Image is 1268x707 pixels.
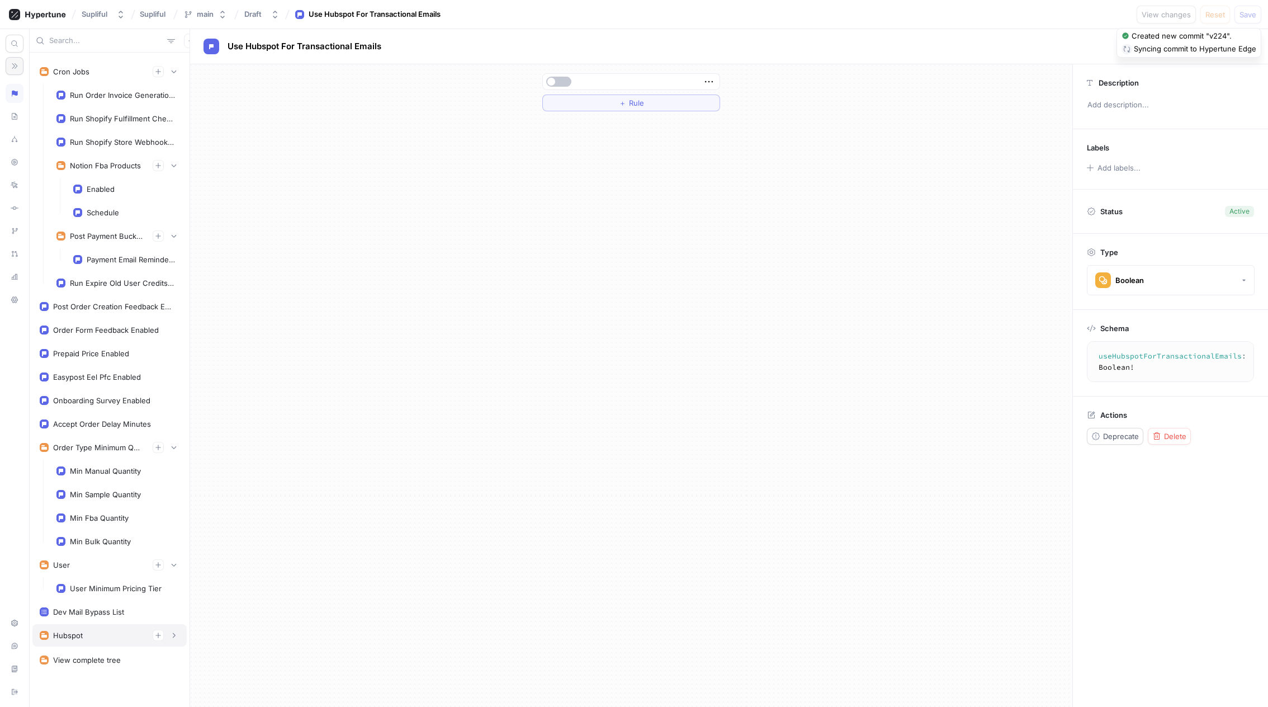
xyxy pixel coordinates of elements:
[6,130,23,149] div: Splits
[1239,11,1256,18] span: Save
[6,637,23,656] div: Live chat
[6,84,23,103] div: Logic
[53,373,141,381] div: Easypost Eel Pfc Enabled
[70,537,131,546] div: Min Bulk Quantity
[1134,44,1256,55] div: Syncing commit to Hypertune Edge
[70,161,141,170] div: Notion Fba Products
[1148,428,1191,445] button: Delete
[1115,276,1144,285] div: Boolean
[53,67,89,76] div: Cron Jobs
[1164,433,1186,440] span: Delete
[53,560,70,569] div: User
[244,10,262,19] div: Draft
[240,5,284,23] button: Draft
[197,10,214,19] div: main
[1097,164,1141,172] div: Add labels...
[1200,6,1230,23] button: Reset
[53,420,151,428] div: Accept Order Delay Minutes
[6,290,23,309] div: Settings
[228,42,381,51] span: Use Hubspot For Transactional Emails
[70,513,129,522] div: Min Fba Quantity
[140,10,165,18] span: Supliful
[619,100,626,106] span: ＋
[82,10,107,19] div: Supliful
[53,656,121,664] div: View complete tree
[1100,204,1123,219] p: Status
[1132,31,1232,42] div: Created new commit "v224".
[1205,11,1225,18] span: Reset
[53,631,83,640] div: Hubspot
[70,279,175,287] div: Run Expire Old User Credits Cron
[6,176,23,195] div: Logs
[1137,6,1196,23] button: View changes
[70,114,175,123] div: Run Shopify Fulfillment Check Cron
[53,443,144,452] div: Order Type Minimum Quantities
[6,659,23,678] div: Documentation
[70,91,175,100] div: Run Order Invoice Generation Cron
[1100,324,1129,333] p: Schema
[1100,411,1127,420] p: Actions
[70,138,175,147] div: Run Shopify Store Webhook Check Cron
[70,490,141,499] div: Min Sample Quantity
[6,614,23,633] div: Setup
[1100,248,1118,257] p: Type
[49,35,163,46] input: Search...
[6,107,23,126] div: Schema
[179,5,231,23] button: main
[70,466,141,475] div: Min Manual Quantity
[1082,96,1258,115] p: Add description...
[1103,433,1139,440] span: Deprecate
[1087,143,1109,152] p: Labels
[1142,11,1191,18] span: View changes
[53,326,159,334] div: Order Form Feedback Enabled
[53,607,124,616] div: Dev Mail Bypass List
[6,682,23,701] div: Sign out
[87,208,119,217] div: Schedule
[70,232,144,241] div: Post Payment Buckets
[87,255,175,264] div: Payment Email Reminders Enabled
[6,199,23,218] div: Diff
[53,396,150,405] div: Onboarding Survey Enabled
[70,584,162,593] div: User Minimum Pricing Tier
[1229,206,1250,216] div: Active
[1099,78,1139,87] p: Description
[542,95,720,111] button: ＋Rule
[1234,6,1261,23] button: Save
[6,267,23,286] div: Analytics
[6,221,23,241] div: Branches
[629,100,644,106] span: Rule
[1083,161,1143,175] button: Add labels...
[6,153,23,172] div: Preview
[6,244,23,263] div: Pull requests
[53,302,175,311] div: Post Order Creation Feedback Enabled
[87,185,115,194] div: Enabled
[53,349,129,358] div: Prepaid Price Enabled
[1087,265,1255,295] button: Boolean
[1087,428,1143,445] button: Deprecate
[77,5,130,23] button: Supliful
[309,9,441,20] div: Use Hubspot For Transactional Emails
